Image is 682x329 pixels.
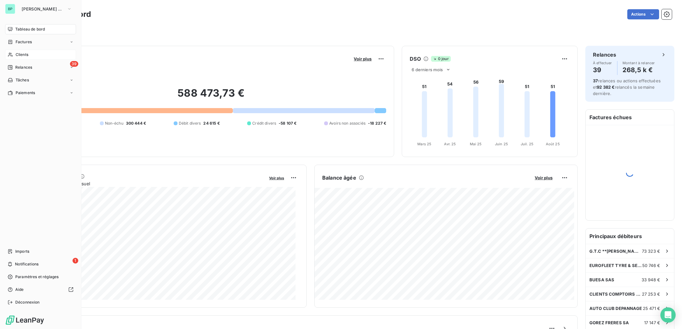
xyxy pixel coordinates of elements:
h2: 588 473,73 € [36,87,386,106]
span: -18 227 € [368,120,386,126]
span: Crédit divers [252,120,276,126]
span: Déconnexion [15,299,40,305]
tspan: Juil. 25 [521,142,533,146]
span: 27 253 € [642,291,660,297]
span: Montant à relancer [623,61,655,65]
a: Imports [5,246,76,257]
span: Voir plus [535,175,553,180]
span: Tableau de bord [15,26,45,32]
h6: Principaux débiteurs [586,229,674,244]
span: 39 [70,61,78,67]
h6: Balance âgée [322,174,356,182]
span: Relances [15,65,32,70]
a: Factures [5,37,76,47]
span: Imports [15,249,29,254]
span: relances ou actions effectuées et relancés la semaine dernière. [593,78,661,96]
a: 39Relances [5,62,76,72]
span: Chiffre d'affaires mensuel [36,180,265,187]
a: Paiements [5,88,76,98]
span: BUESA SAS [589,277,614,282]
span: Avoirs non associés [329,120,365,126]
a: Paramètres et réglages [5,272,76,282]
span: G.T.C **[PERSON_NAME] [DATE]** [589,249,642,254]
span: 73 323 € [642,249,660,254]
span: 25 471 € [643,306,660,311]
tspan: Juin 25 [495,142,508,146]
span: 1 [73,258,78,264]
span: EUROFLEET TYRE & SERVICES *** [589,263,642,268]
button: Voir plus [352,56,373,62]
h6: DSO [410,55,421,63]
a: Aide [5,284,76,295]
span: 50 746 € [642,263,660,268]
span: Voir plus [354,56,372,61]
span: Paramètres et réglages [15,274,59,280]
span: 33 948 € [642,277,660,282]
div: Open Intercom Messenger [660,307,676,323]
span: 37 [593,78,598,83]
span: Factures [16,39,32,45]
span: Aide [15,287,24,292]
button: Actions [627,9,659,19]
button: Voir plus [533,175,554,181]
span: 6 derniers mois [412,67,443,72]
span: Débit divers [179,120,201,126]
span: Voir plus [269,176,284,180]
button: Voir plus [267,175,286,181]
h4: 39 [593,65,612,75]
span: [PERSON_NAME] Champagne [22,6,64,11]
span: AUTO CLUB DEPANNAGE [589,306,642,311]
img: Logo LeanPay [5,315,45,325]
span: GOREZ FRERES SA [589,320,629,325]
span: -58 107 € [279,120,296,126]
span: Paiements [16,90,35,96]
span: 24 615 € [203,120,219,126]
span: 0 jour [431,56,451,62]
a: Tableau de bord [5,24,76,34]
tspan: Avr. 25 [444,142,456,146]
tspan: Mars 25 [418,142,432,146]
span: 300 444 € [126,120,146,126]
span: Clients [16,52,28,58]
tspan: Mai 25 [470,142,482,146]
a: Clients [5,50,76,60]
h6: Relances [593,51,616,58]
span: 17 147 € [644,320,660,325]
h4: 268,5 k € [623,65,655,75]
span: 92 382 € [597,85,615,90]
span: Non-échu [105,120,123,126]
h6: Factures échues [586,110,674,125]
span: CLIENTS COMPTOIRS REIMS -0201 [589,291,642,297]
span: Notifications [15,261,38,267]
div: BP [5,4,15,14]
span: À effectuer [593,61,612,65]
span: Tâches [16,77,29,83]
a: Tâches [5,75,76,85]
tspan: Août 25 [546,142,560,146]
